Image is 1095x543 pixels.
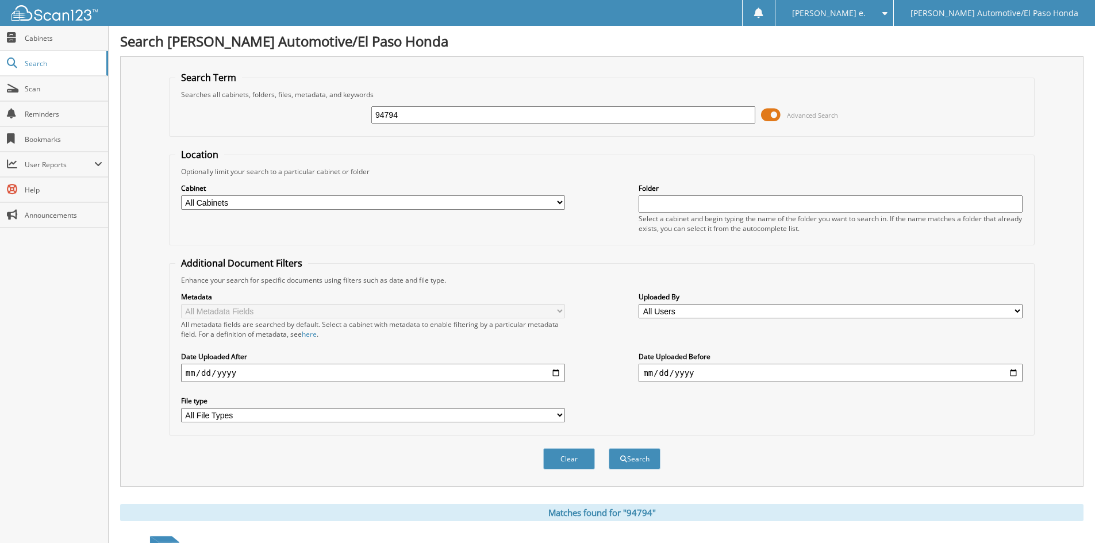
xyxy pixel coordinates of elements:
span: Reminders [25,109,102,119]
a: here [302,329,317,339]
span: User Reports [25,160,94,170]
legend: Search Term [175,71,242,84]
input: end [639,364,1023,382]
div: Optionally limit your search to a particular cabinet or folder [175,167,1028,176]
label: File type [181,396,565,406]
img: scan123-logo-white.svg [11,5,98,21]
span: Help [25,185,102,195]
span: Cabinets [25,33,102,43]
span: Scan [25,84,102,94]
button: Clear [543,448,595,469]
div: Searches all cabinets, folders, files, metadata, and keywords [175,90,1028,99]
span: Search [25,59,101,68]
label: Metadata [181,292,565,302]
label: Date Uploaded Before [639,352,1023,361]
span: Announcements [25,210,102,220]
div: All metadata fields are searched by default. Select a cabinet with metadata to enable filtering b... [181,319,565,339]
label: Cabinet [181,183,565,193]
legend: Additional Document Filters [175,257,308,269]
label: Uploaded By [639,292,1023,302]
h1: Search [PERSON_NAME] Automotive/El Paso Honda [120,32,1084,51]
span: [PERSON_NAME] Automotive/El Paso Honda [910,10,1078,17]
label: Date Uploaded After [181,352,565,361]
div: Matches found for "94794" [120,504,1084,521]
input: start [181,364,565,382]
div: Enhance your search for specific documents using filters such as date and file type. [175,275,1028,285]
span: Advanced Search [787,111,838,120]
legend: Location [175,148,224,161]
label: Folder [639,183,1023,193]
div: Select a cabinet and begin typing the name of the folder you want to search in. If the name match... [639,214,1023,233]
button: Search [609,448,660,469]
span: Bookmarks [25,134,102,144]
span: [PERSON_NAME] e. [792,10,866,17]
